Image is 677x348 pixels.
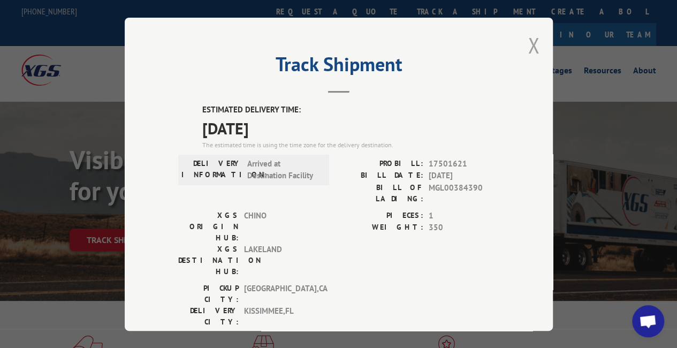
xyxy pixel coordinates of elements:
button: Close modal [528,31,539,59]
label: BILL DATE: [339,170,423,182]
div: The estimated time is using the time zone for the delivery destination. [202,140,499,149]
span: 1 [429,209,499,222]
span: 350 [429,222,499,234]
span: [DATE] [429,170,499,182]
span: LAKELAND [244,243,316,277]
label: DELIVERY CITY: [178,305,239,327]
label: DELIVERY INFORMATION: [181,157,242,181]
span: [GEOGRAPHIC_DATA] , CA [244,282,316,305]
label: BILL OF LADING: [339,181,423,204]
span: Arrived at Destination Facility [247,157,320,181]
label: PICKUP CITY: [178,282,239,305]
label: PIECES: [339,209,423,222]
label: XGS DESTINATION HUB: [178,243,239,277]
span: KISSIMMEE , FL [244,305,316,327]
label: ESTIMATED DELIVERY TIME: [202,104,499,116]
span: MGL00384390 [429,181,499,204]
div: Open chat [632,305,664,337]
span: 17501621 [429,157,499,170]
span: CHINO [244,209,316,243]
label: PROBILL: [339,157,423,170]
label: XGS ORIGIN HUB: [178,209,239,243]
label: WEIGHT: [339,222,423,234]
h2: Track Shipment [178,57,499,77]
span: [DATE] [202,116,499,140]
